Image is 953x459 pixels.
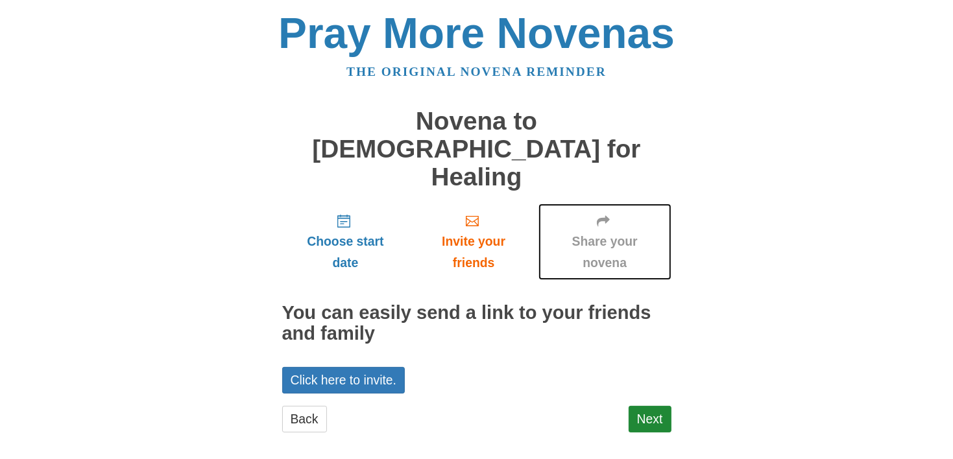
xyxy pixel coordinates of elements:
h1: Novena to [DEMOGRAPHIC_DATA] for Healing [282,108,671,191]
a: Share your novena [538,204,671,281]
a: Next [629,406,671,432]
a: Click here to invite. [282,367,405,394]
span: Invite your friends [422,231,525,274]
a: Invite your friends [409,204,538,281]
a: Pray More Novenas [278,9,675,57]
h2: You can easily send a link to your friends and family [282,303,671,344]
a: Back [282,406,327,432]
a: The original novena reminder [346,65,607,78]
a: Choose start date [282,204,409,281]
span: Choose start date [295,231,396,274]
span: Share your novena [551,231,658,274]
